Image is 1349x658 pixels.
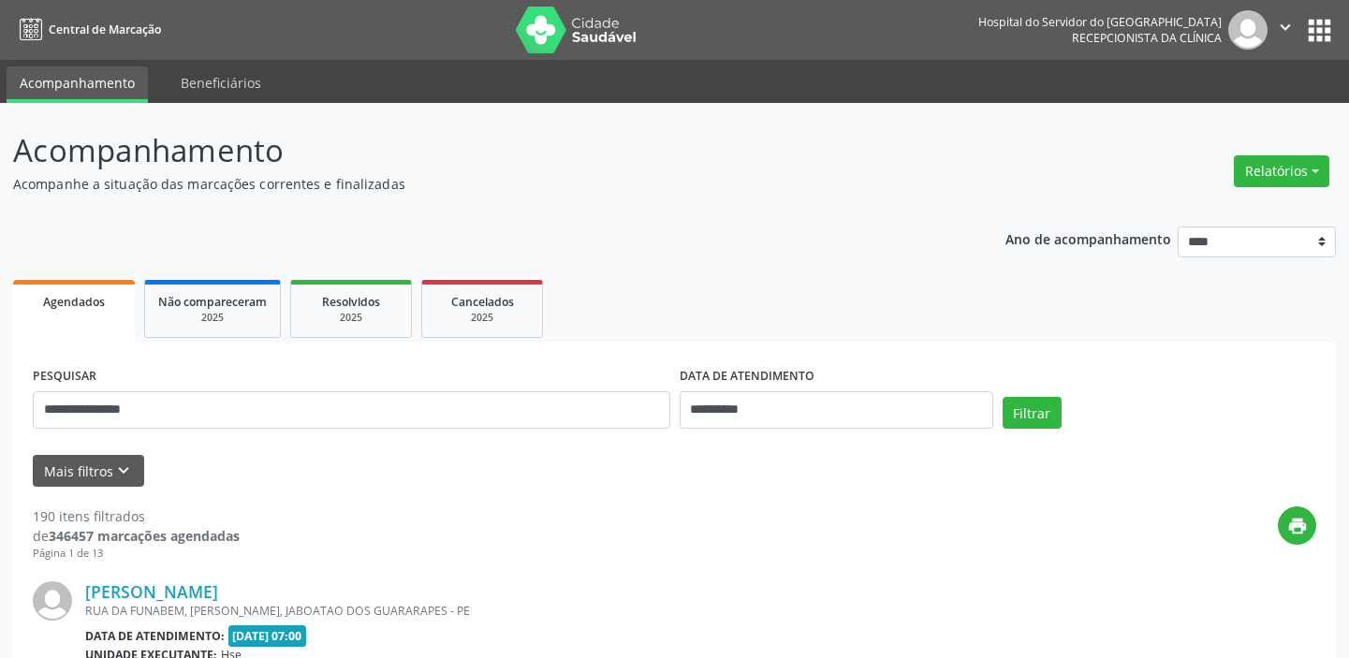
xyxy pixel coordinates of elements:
button: apps [1303,14,1336,47]
div: Hospital do Servidor do [GEOGRAPHIC_DATA] [978,14,1222,30]
i: print [1287,516,1308,536]
button: Mais filtroskeyboard_arrow_down [33,455,144,488]
p: Acompanhamento [13,127,939,174]
button: Relatórios [1234,155,1329,187]
p: Ano de acompanhamento [1005,227,1171,250]
i:  [1275,17,1296,37]
div: 190 itens filtrados [33,506,240,526]
strong: 346457 marcações agendadas [49,527,240,545]
a: Central de Marcação [13,14,161,45]
a: [PERSON_NAME] [85,581,218,602]
div: de [33,526,240,546]
div: 2025 [435,311,529,325]
button: print [1278,506,1316,545]
label: PESQUISAR [33,362,96,391]
img: img [1228,10,1268,50]
a: Beneficiários [168,66,274,99]
span: Resolvidos [322,294,380,310]
div: RUA DA FUNABEM, [PERSON_NAME], JABOATAO DOS GUARARAPES - PE [85,603,1035,619]
button:  [1268,10,1303,50]
div: Página 1 de 13 [33,546,240,562]
div: 2025 [158,311,267,325]
img: img [33,581,72,621]
span: Agendados [43,294,105,310]
span: Central de Marcação [49,22,161,37]
i: keyboard_arrow_down [113,461,134,481]
span: Recepcionista da clínica [1072,30,1222,46]
label: DATA DE ATENDIMENTO [680,362,814,391]
p: Acompanhe a situação das marcações correntes e finalizadas [13,174,939,194]
a: Acompanhamento [7,66,148,103]
button: Filtrar [1003,397,1062,429]
span: [DATE] 07:00 [228,625,307,647]
span: Cancelados [451,294,514,310]
span: Não compareceram [158,294,267,310]
div: 2025 [304,311,398,325]
b: Data de atendimento: [85,628,225,644]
